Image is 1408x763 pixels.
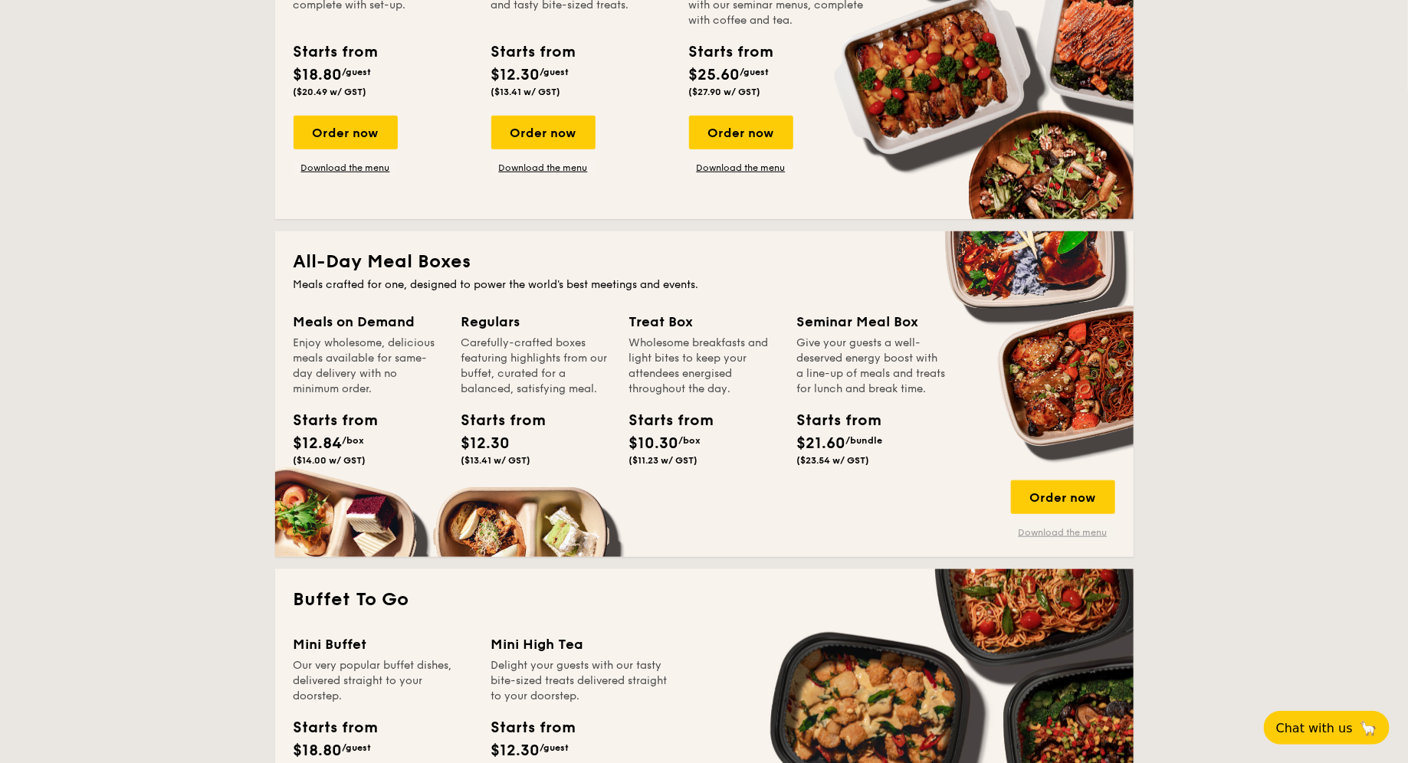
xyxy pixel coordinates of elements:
[629,434,679,453] span: $10.30
[294,41,377,64] div: Starts from
[294,742,343,760] span: $18.80
[540,742,569,753] span: /guest
[491,658,671,704] div: Delight your guests with our tasty bite-sized treats delivered straight to your doorstep.
[1011,526,1115,539] a: Download the menu
[740,67,770,77] span: /guest
[294,409,363,432] div: Starts from
[294,87,367,97] span: ($20.49 w/ GST)
[461,455,531,466] span: ($13.41 w/ GST)
[343,742,372,753] span: /guest
[846,435,883,446] span: /bundle
[294,66,343,84] span: $18.80
[1359,719,1377,737] span: 🦙
[294,716,377,739] div: Starts from
[491,634,671,655] div: Mini High Tea
[294,311,443,332] div: Meals on Demand
[629,336,779,397] div: Wholesome breakfasts and light bites to keep your attendees energised throughout the day.
[491,116,596,149] div: Order now
[294,250,1115,274] h2: All-Day Meal Boxes
[689,87,761,97] span: ($27.90 w/ GST)
[689,66,740,84] span: $25.60
[343,67,372,77] span: /guest
[294,434,343,453] span: $12.84
[461,409,530,432] div: Starts from
[491,41,575,64] div: Starts from
[1264,711,1390,745] button: Chat with us🦙
[629,311,779,332] div: Treat Box
[540,67,569,77] span: /guest
[491,716,575,739] div: Starts from
[679,435,701,446] span: /box
[294,455,366,466] span: ($14.00 w/ GST)
[461,311,611,332] div: Regulars
[491,87,561,97] span: ($13.41 w/ GST)
[294,162,398,174] a: Download the menu
[629,455,698,466] span: ($11.23 w/ GST)
[461,434,510,453] span: $12.30
[689,116,793,149] div: Order now
[689,41,773,64] div: Starts from
[797,455,870,466] span: ($23.54 w/ GST)
[797,434,846,453] span: $21.60
[343,435,365,446] span: /box
[797,409,866,432] div: Starts from
[461,336,611,397] div: Carefully-crafted boxes featuring highlights from our buffet, curated for a balanced, satisfying ...
[629,409,698,432] div: Starts from
[294,336,443,397] div: Enjoy wholesome, delicious meals available for same-day delivery with no minimum order.
[491,66,540,84] span: $12.30
[1011,480,1115,514] div: Order now
[491,162,596,174] a: Download the menu
[1276,721,1353,735] span: Chat with us
[294,658,473,704] div: Our very popular buffet dishes, delivered straight to your doorstep.
[294,116,398,149] div: Order now
[689,162,793,174] a: Download the menu
[294,588,1115,612] h2: Buffet To Go
[797,311,947,332] div: Seminar Meal Box
[491,742,540,760] span: $12.30
[294,277,1115,293] div: Meals crafted for one, designed to power the world's best meetings and events.
[294,634,473,655] div: Mini Buffet
[797,336,947,397] div: Give your guests a well-deserved energy boost with a line-up of meals and treats for lunch and br...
